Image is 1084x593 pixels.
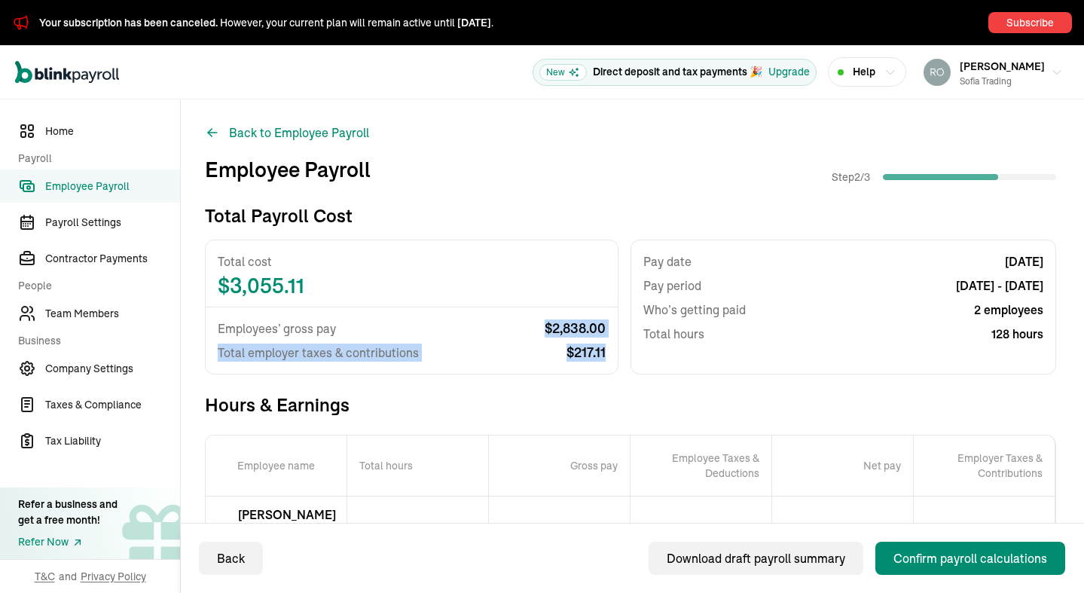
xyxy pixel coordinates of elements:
[220,16,493,29] span: However, your current plan will remain active until .
[918,53,1069,91] button: [PERSON_NAME]sofia trading
[960,60,1045,73] span: [PERSON_NAME]
[45,251,180,267] span: Contractor Payments
[205,203,353,228] h3: Total Payroll Cost
[206,436,347,496] p: Employee name
[643,277,701,295] span: Pay period
[45,215,180,231] span: Payroll Settings
[489,436,631,496] div: Gross pay
[991,325,1043,343] span: 128 hours
[772,436,914,496] div: Net pay
[643,325,704,343] span: Total hours
[952,451,1055,481] p: Employer Taxes & Contributions
[35,569,55,584] span: T&C
[643,252,692,271] span: Pay date
[566,344,606,362] span: $ 217.11
[669,451,771,481] p: Employee Taxes & Deductions
[18,497,118,528] div: Refer a business and get a free month!
[960,75,1045,88] div: sofia trading
[832,170,877,185] span: Step 2 / 3
[768,64,810,80] button: Upgrade
[828,57,906,87] button: Help
[81,569,146,584] span: Privacy Policy
[1005,252,1043,271] span: [DATE]
[974,301,1043,319] span: 2 employees
[238,506,347,542] span: [PERSON_NAME] LATTE
[988,12,1072,33] button: Subscribe
[347,436,489,496] p: Total hours
[45,179,180,194] span: Employee Payroll
[205,124,369,142] button: Back to Employee Payroll
[956,277,1043,295] span: [DATE] - [DATE]
[18,534,118,550] a: Refer Now
[45,433,180,449] span: Tax Liability
[45,361,180,377] span: Company Settings
[218,277,606,295] span: $ 3,055.11
[539,64,587,81] span: New
[217,549,245,567] div: Back
[18,151,171,167] span: Payroll
[205,154,371,185] h1: Employee Payroll
[45,306,180,322] span: Team Members
[218,252,606,271] span: Total cost
[593,64,762,80] p: Direct deposit and tax payments 🎉
[18,278,171,294] span: People
[15,50,119,94] nav: Global
[218,319,336,338] span: Employees’ gross pay
[18,333,171,349] span: Business
[205,393,1056,417] span: Hours & Earnings
[1009,521,1084,593] iframe: Chat Widget
[199,542,263,575] button: Back
[649,542,863,575] button: Download draft payroll summary
[39,16,218,29] span: Your subscription has been canceled.
[667,549,845,567] div: Download draft payroll summary
[218,344,419,362] span: Total employer taxes & contributions
[875,542,1065,575] button: Confirm payroll calculations
[893,549,1047,567] div: Confirm payroll calculations
[853,64,875,80] span: Help
[45,124,180,139] span: Home
[545,319,606,338] span: $ 2,838.00
[457,16,491,29] span: [DATE]
[45,397,180,413] span: Taxes & Compliance
[643,301,746,319] span: Who’s getting paid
